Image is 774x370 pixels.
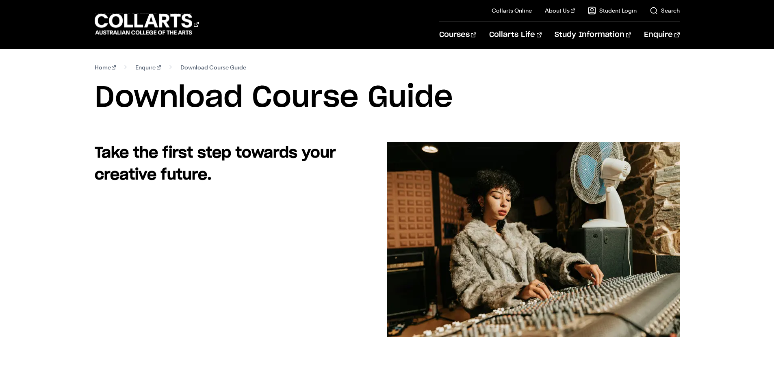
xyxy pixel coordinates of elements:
span: Download Course Guide [180,62,246,73]
a: Courses [439,22,476,48]
a: Enquire [135,62,161,73]
div: Go to homepage [95,13,199,36]
a: Study Information [555,22,631,48]
a: Search [650,6,680,15]
a: Collarts Online [492,6,532,15]
a: About Us [545,6,575,15]
strong: Take the first step towards your creative future. [95,146,336,182]
a: Student Login [588,6,637,15]
a: Collarts Life [489,22,542,48]
h1: Download Course Guide [95,80,680,116]
a: Enquire [644,22,679,48]
a: Home [95,62,116,73]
